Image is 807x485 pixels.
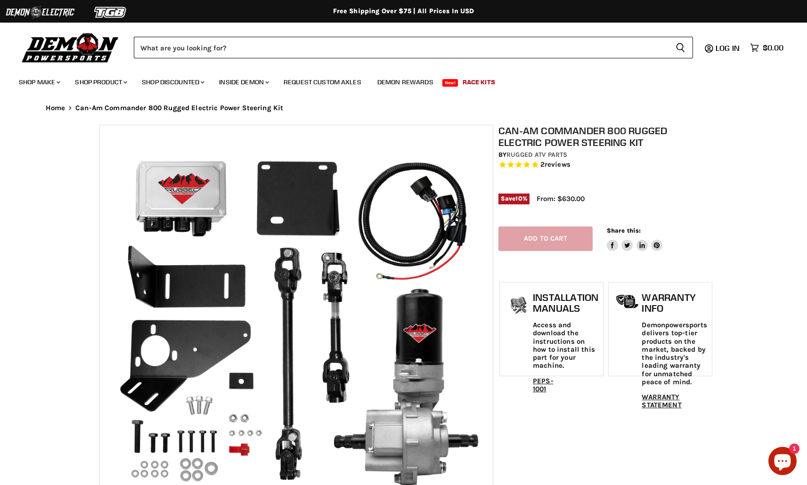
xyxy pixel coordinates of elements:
img: install_manual-icon.png [507,294,530,318]
aside: Share this: [607,226,663,251]
button: Search [668,37,693,58]
a: Inside Demon [212,73,275,92]
img: Demon Electric Logo 2 [5,3,75,21]
span: 2 reviews [540,161,571,169]
span: Rated 5.0 out of 5 stars 2 reviews [498,160,713,170]
a: Shop Make [12,73,66,92]
span: Log in [716,43,740,53]
span: $0.00 [763,43,783,52]
span: New! [442,79,458,87]
img: Demon Powersports [19,31,122,64]
a: Request Custom Axles [277,73,368,92]
span: From: $630.00 [537,194,585,203]
h1: Warranty Info [642,292,707,314]
a: $0.00 [745,41,788,55]
a: Shop Discounted [135,73,210,92]
div: by [498,150,713,160]
h1: Installation Manuals [533,292,598,314]
img: warranty-icon.png [616,294,639,309]
nav: Breadcrumbs [27,104,781,112]
p: Access and download the instructions on how to install this part for your machine. [533,321,598,370]
span: 10 [515,195,522,202]
inbox-online-store-chat: Shopify online store chat [766,447,799,477]
span: reviews [545,161,571,169]
form: Product [134,37,693,58]
a: Race Kits [456,73,502,92]
a: Home [46,104,65,112]
a: Shop Product [68,73,133,92]
h1: Can-Am Commander 800 Rugged Electric Power Steering Kit [498,125,713,148]
a: Rugged ATV Parts [506,151,567,159]
div: Free Shipping Over $75 | All Prices In USD [27,7,781,16]
img: TGB Logo 2 [75,3,146,21]
a: Demon Rewards [370,73,440,92]
span: Save % [498,194,530,204]
a: PEPS-1001 [533,377,554,393]
ul: Main menu [12,69,781,92]
a: Log in [711,44,745,52]
a: WARRANTY STATEMENT [642,393,681,409]
p: Demonpowersports delivers top-tier products on the market, backed by the industry's leading warra... [642,321,707,386]
span: Can-Am Commander 800 Rugged Electric Power Steering Kit [75,104,283,112]
input: Search [134,37,668,58]
span: Share this: [607,227,641,234]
